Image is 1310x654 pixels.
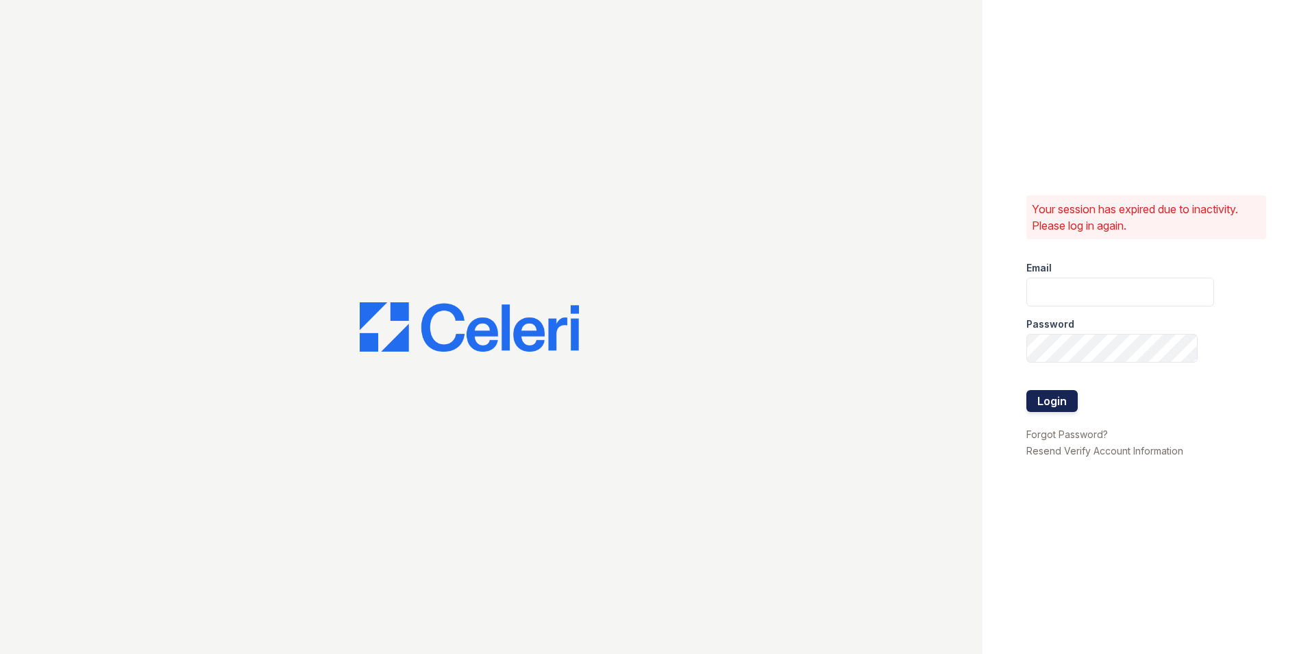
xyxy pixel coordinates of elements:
p: Your session has expired due to inactivity. Please log in again. [1032,201,1261,234]
label: Email [1026,261,1052,275]
a: Forgot Password? [1026,428,1108,440]
a: Resend Verify Account Information [1026,445,1183,457]
img: CE_Logo_Blue-a8612792a0a2168367f1c8372b55b34899dd931a85d93a1a3d3e32e68fde9ad4.png [360,302,579,352]
button: Login [1026,390,1078,412]
label: Password [1026,317,1074,331]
